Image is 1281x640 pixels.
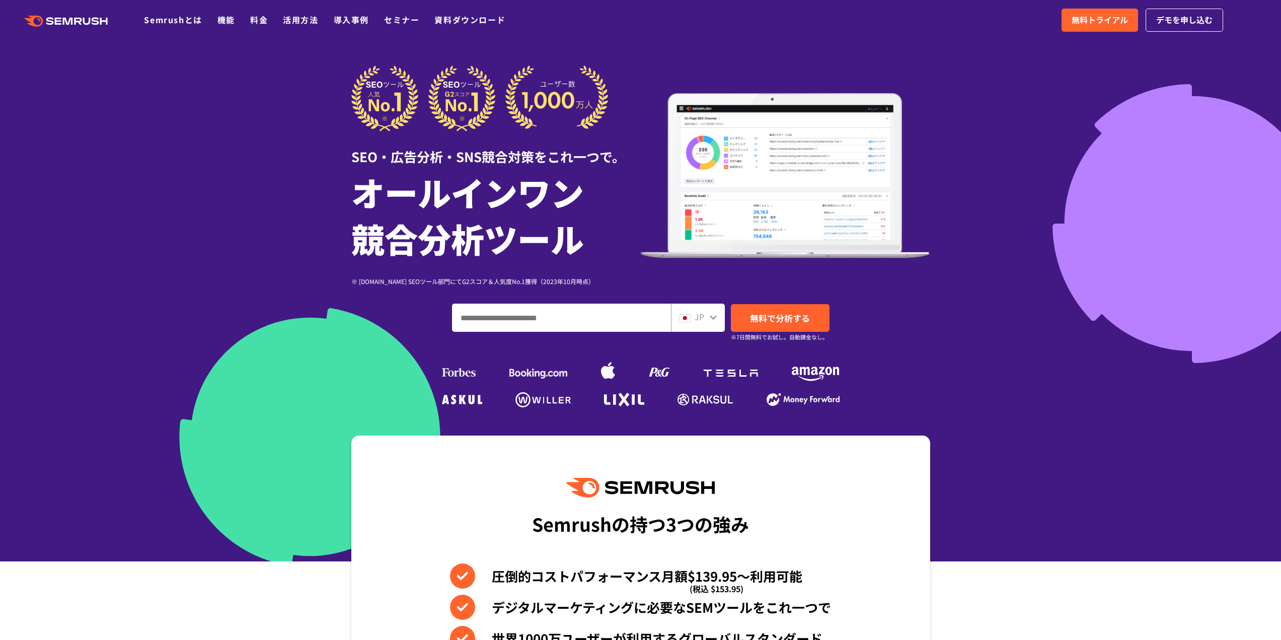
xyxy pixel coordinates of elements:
[144,14,202,26] a: Semrushとは
[1062,9,1138,32] a: 無料トライアル
[250,14,268,26] a: 料金
[1072,14,1128,27] span: 無料トライアル
[351,276,641,286] div: ※ [DOMAIN_NAME] SEOツール部門にてG2スコア＆人気度No.1獲得（2023年10月時点）
[453,304,670,331] input: ドメイン、キーワードまたはURLを入力してください
[532,505,749,542] div: Semrushの持つ3つの強み
[450,563,831,589] li: 圧倒的コストパフォーマンス月額$139.95〜利用可能
[731,332,828,342] small: ※7日間無料でお試し。自動課金なし。
[695,311,704,323] span: JP
[450,595,831,620] li: デジタルマーケティングに必要なSEMツールをこれ一つで
[1146,9,1223,32] a: デモを申し込む
[731,304,830,332] a: 無料で分析する
[351,169,641,261] h1: オールインワン 競合分析ツール
[434,14,505,26] a: 資料ダウンロード
[1156,14,1213,27] span: デモを申し込む
[351,131,641,166] div: SEO・広告分析・SNS競合対策をこれ一つで。
[217,14,235,26] a: 機能
[690,576,743,601] span: (税込 $153.95)
[566,478,714,497] img: Semrush
[750,312,810,324] span: 無料で分析する
[334,14,369,26] a: 導入事例
[384,14,419,26] a: セミナー
[283,14,318,26] a: 活用方法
